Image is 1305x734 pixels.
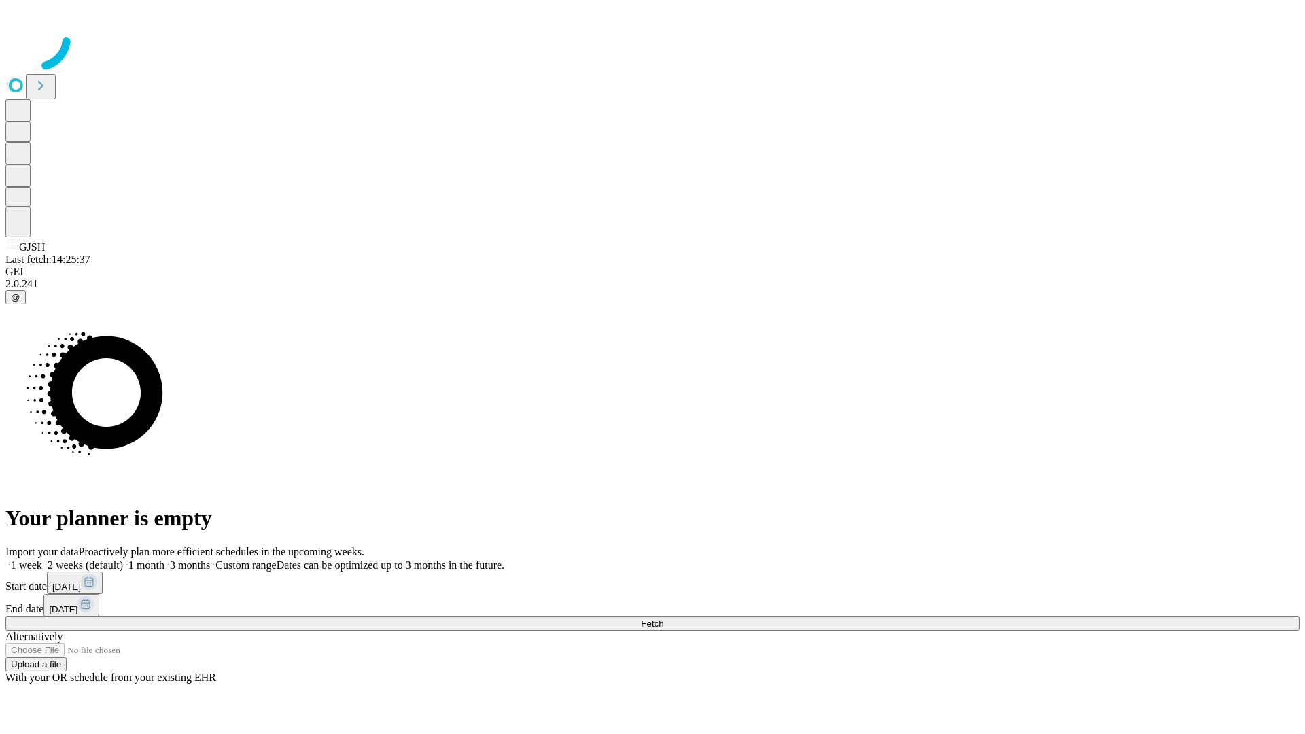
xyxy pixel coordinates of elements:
[5,546,79,557] span: Import your data
[52,582,81,592] span: [DATE]
[5,631,63,642] span: Alternatively
[79,546,364,557] span: Proactively plan more efficient schedules in the upcoming weeks.
[5,572,1300,594] div: Start date
[277,559,504,571] span: Dates can be optimized up to 3 months in the future.
[11,559,42,571] span: 1 week
[47,572,103,594] button: [DATE]
[11,292,20,302] span: @
[5,657,67,671] button: Upload a file
[19,241,45,253] span: GJSH
[5,254,90,265] span: Last fetch: 14:25:37
[5,506,1300,531] h1: Your planner is empty
[170,559,210,571] span: 3 months
[5,278,1300,290] div: 2.0.241
[5,266,1300,278] div: GEI
[215,559,276,571] span: Custom range
[641,618,663,629] span: Fetch
[5,594,1300,616] div: End date
[43,594,99,616] button: [DATE]
[5,290,26,304] button: @
[128,559,164,571] span: 1 month
[48,559,123,571] span: 2 weeks (default)
[49,604,77,614] span: [DATE]
[5,671,216,683] span: With your OR schedule from your existing EHR
[5,616,1300,631] button: Fetch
